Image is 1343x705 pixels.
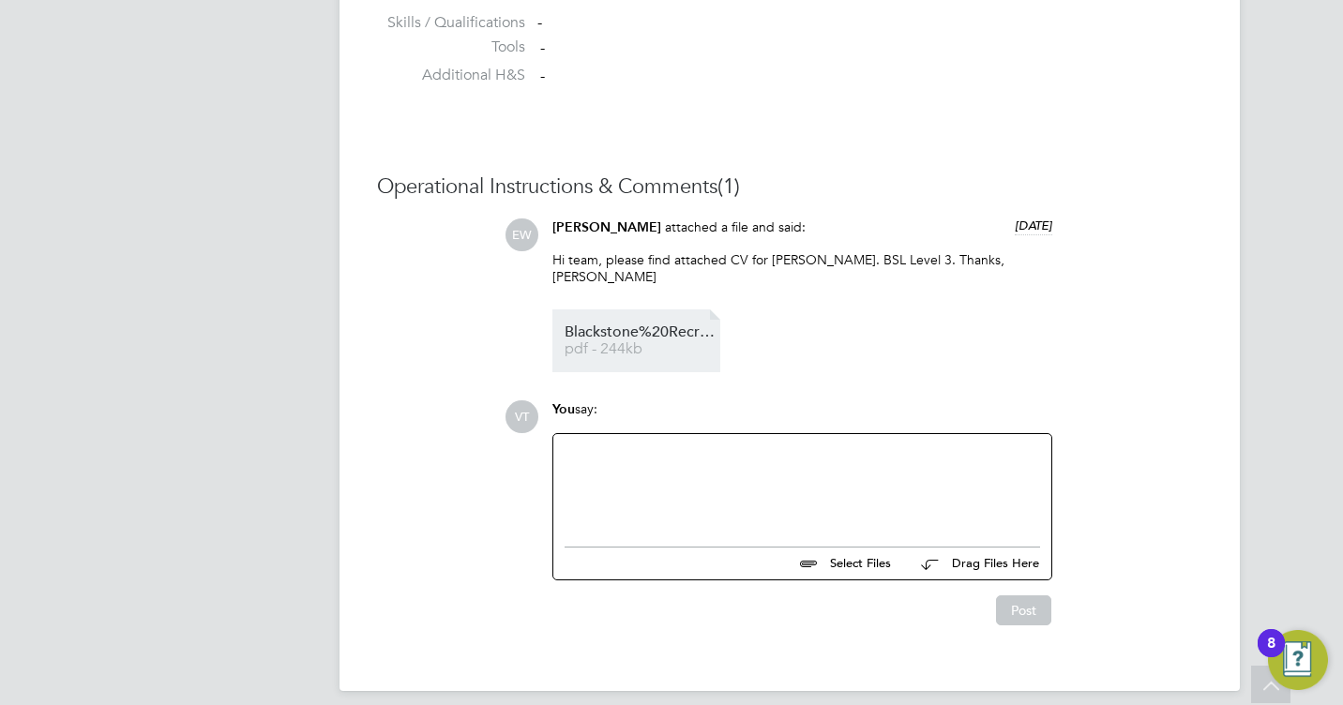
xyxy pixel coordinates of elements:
label: Additional H&S [377,66,525,85]
button: Open Resource Center, 8 new notifications [1268,630,1328,690]
span: Blackstone%20Recruitment%20CV%20-%20MARIA%20FERNANDA%20CAJIAO [565,325,715,339]
label: Skills / Qualifications [377,13,525,33]
div: - [537,13,1202,33]
span: VT [506,400,538,433]
span: EW [506,218,538,251]
span: pdf - 244kb [565,342,715,356]
span: [PERSON_NAME] [552,219,661,235]
span: You [552,401,575,417]
span: - [540,67,545,85]
span: (1) [717,173,740,199]
span: [DATE] [1015,217,1052,233]
label: Tools [377,37,525,57]
h3: Operational Instructions & Comments [377,173,1202,201]
span: - [540,38,545,57]
div: say: [552,400,1052,433]
button: Drag Files Here [906,545,1040,584]
div: 8 [1267,643,1275,667]
p: Hi team, please find attached CV for [PERSON_NAME]. BSL Level 3. Thanks, [PERSON_NAME] [552,251,1052,285]
span: attached a file and said: [665,218,806,235]
a: Blackstone%20Recruitment%20CV%20-%20MARIA%20FERNANDA%20CAJIAO pdf - 244kb [565,325,715,356]
button: Post [996,595,1051,625]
